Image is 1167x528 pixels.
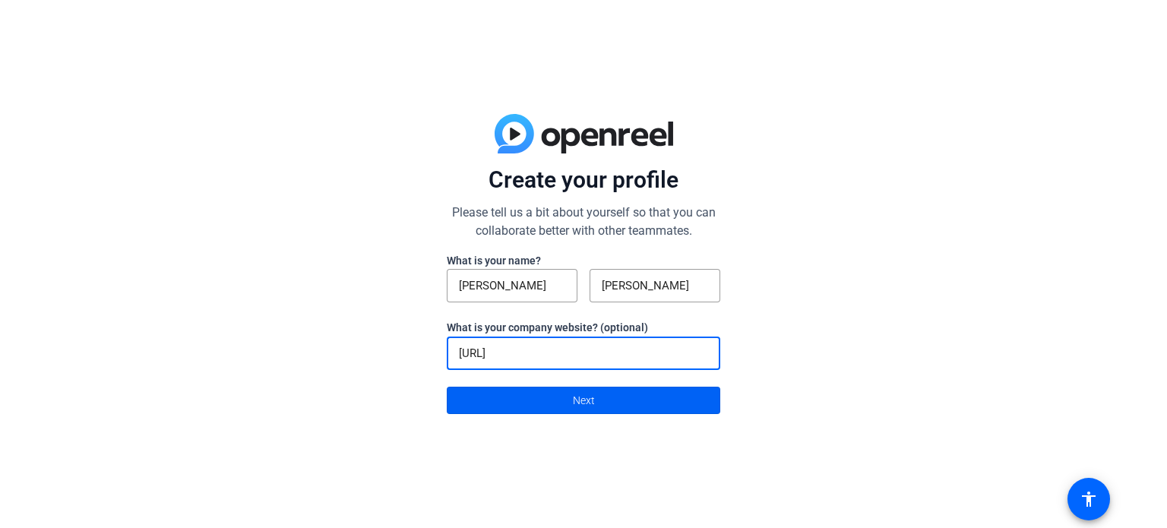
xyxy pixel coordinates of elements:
[447,321,648,334] label: What is your company website? (optional)
[459,344,708,362] input: Enter here
[447,255,541,267] label: What is your name?
[447,166,720,194] p: Create your profile
[495,114,673,153] img: blue-gradient.svg
[1080,490,1098,508] mat-icon: accessibility
[459,277,565,295] input: First Name
[447,204,720,240] p: Please tell us a bit about yourself so that you can collaborate better with other teammates.
[447,387,720,414] button: Next
[573,386,595,415] span: Next
[602,277,708,295] input: Last Name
